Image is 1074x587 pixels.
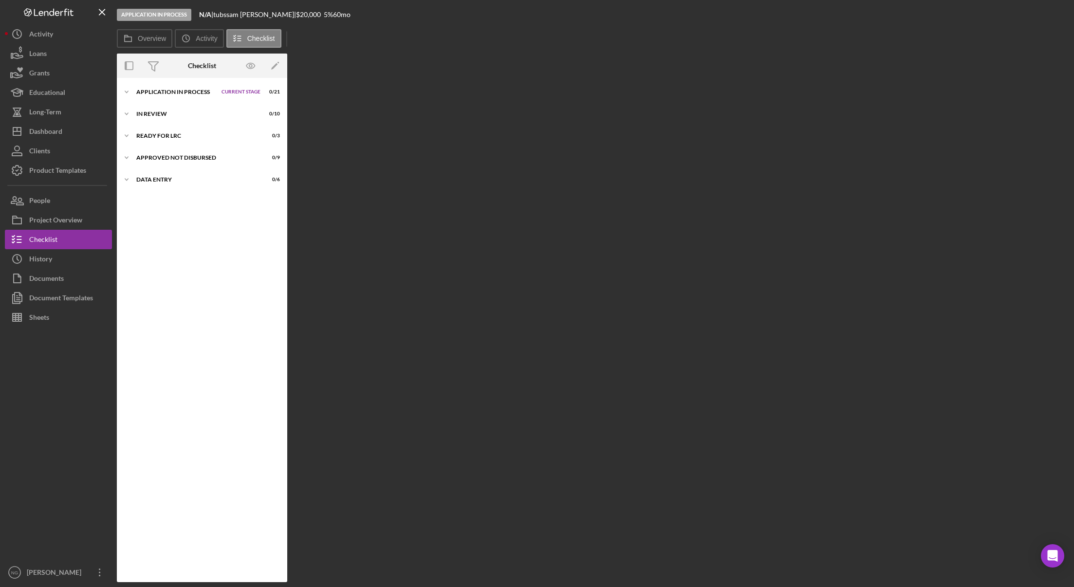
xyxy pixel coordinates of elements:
[5,210,112,230] button: Project Overview
[29,249,52,271] div: History
[175,29,223,48] button: Activity
[138,35,166,42] label: Overview
[5,269,112,288] button: Documents
[136,155,256,161] div: Approved Not Disbursed
[29,191,50,213] div: People
[29,63,50,85] div: Grants
[29,230,57,252] div: Checklist
[222,89,260,95] span: Current Stage
[29,83,65,105] div: Educational
[11,570,18,575] text: NG
[5,249,112,269] button: History
[29,141,50,163] div: Clients
[5,122,112,141] button: Dashboard
[136,111,256,117] div: In Review
[188,62,216,70] div: Checklist
[5,83,112,102] button: Educational
[196,35,217,42] label: Activity
[29,269,64,291] div: Documents
[5,230,112,249] button: Checklist
[5,63,112,83] button: Grants
[199,11,213,18] div: |
[1041,544,1064,568] div: Open Intercom Messenger
[247,35,275,42] label: Checklist
[29,122,62,144] div: Dashboard
[136,177,256,183] div: Data Entry
[5,191,112,210] button: People
[24,563,88,585] div: [PERSON_NAME]
[262,89,280,95] div: 0 / 21
[5,308,112,327] button: Sheets
[29,161,86,183] div: Product Templates
[136,133,256,139] div: Ready for LRC
[199,10,211,18] b: N/A
[29,24,53,46] div: Activity
[333,11,351,18] div: 60 mo
[117,29,172,48] button: Overview
[5,161,112,180] button: Product Templates
[5,102,112,122] button: Long-Term
[29,102,61,124] div: Long-Term
[5,44,112,63] button: Loans
[5,141,112,161] button: Clients
[29,308,49,330] div: Sheets
[296,10,321,18] span: $20,000
[226,29,281,48] button: Checklist
[29,210,82,232] div: Project Overview
[117,9,191,21] div: Application In Process
[29,44,47,66] div: Loans
[5,563,112,582] button: NG[PERSON_NAME]
[29,288,93,310] div: Document Templates
[262,111,280,117] div: 0 / 10
[262,133,280,139] div: 0 / 3
[5,288,112,308] button: Document Templates
[5,24,112,44] button: Activity
[324,11,333,18] div: 5 %
[136,89,217,95] div: Application In Process
[262,155,280,161] div: 0 / 9
[213,11,296,18] div: tubssam [PERSON_NAME] |
[262,177,280,183] div: 0 / 6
